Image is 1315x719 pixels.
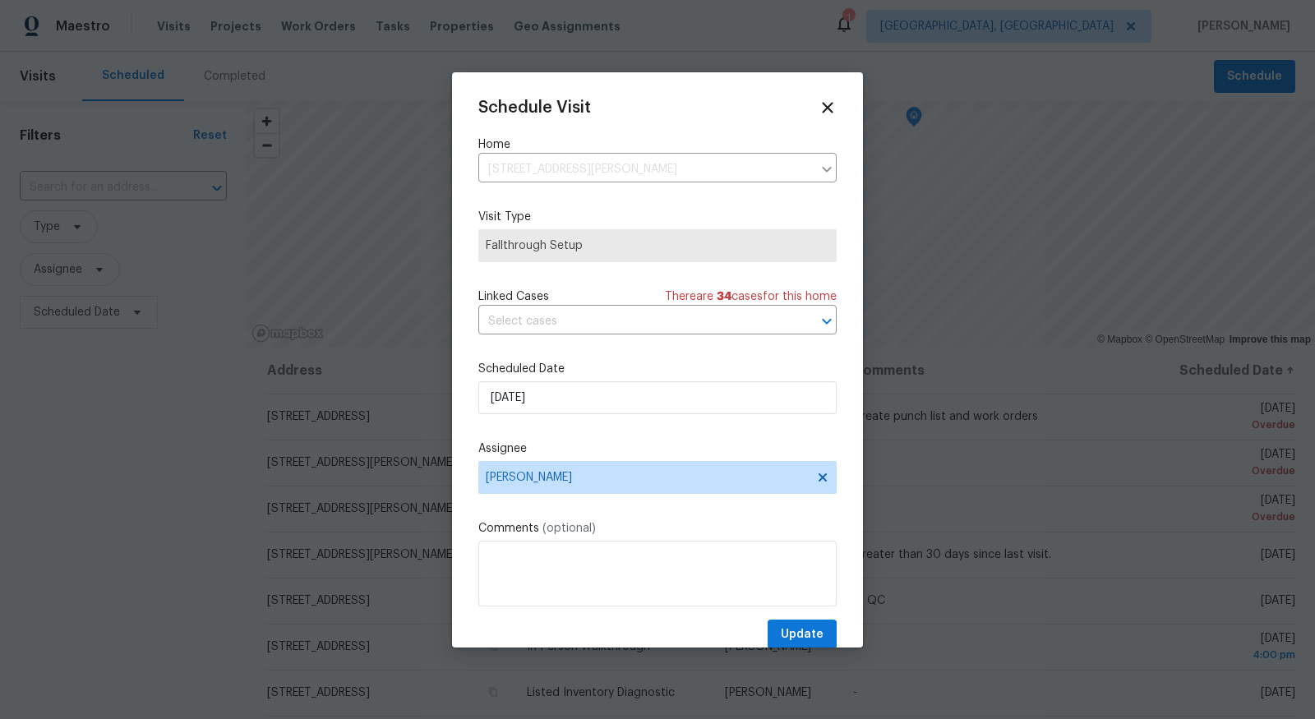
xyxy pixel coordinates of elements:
[819,99,837,117] span: Close
[478,99,591,116] span: Schedule Visit
[478,309,791,334] input: Select cases
[717,291,731,302] span: 34
[478,361,837,377] label: Scheduled Date
[486,471,808,484] span: [PERSON_NAME]
[542,523,596,534] span: (optional)
[478,440,837,457] label: Assignee
[478,136,837,153] label: Home
[478,209,837,225] label: Visit Type
[486,237,829,254] span: Fallthrough Setup
[781,625,824,645] span: Update
[478,157,812,182] input: Enter in an address
[665,288,837,305] span: There are case s for this home
[768,620,837,650] button: Update
[815,310,838,333] button: Open
[478,520,837,537] label: Comments
[478,288,549,305] span: Linked Cases
[478,381,837,414] input: M/D/YYYY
